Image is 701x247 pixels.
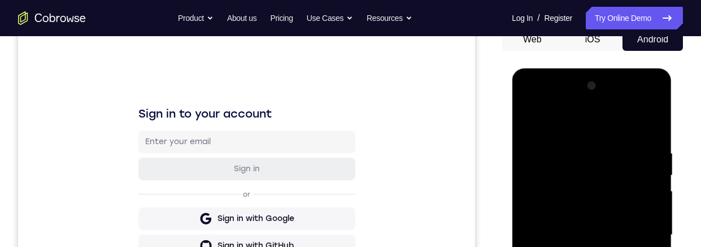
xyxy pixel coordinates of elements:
button: iOS [563,28,623,51]
button: Sign in with Google [120,179,337,202]
a: Pricing [270,7,293,29]
div: Sign in with Google [199,185,276,196]
button: Android [622,28,683,51]
a: Register [545,7,572,29]
h1: Sign in to your account [120,77,337,93]
a: Try Online Demo [586,7,683,29]
a: About us [227,7,256,29]
a: Go to the home page [18,11,86,25]
span: / [537,11,539,25]
input: Enter your email [127,108,330,119]
button: Sign in with GitHub [120,206,337,229]
button: Product [178,7,214,29]
button: Web [502,28,563,51]
p: or [223,162,234,171]
button: Resources [367,7,412,29]
button: Sign in [120,129,337,152]
a: Log In [512,7,533,29]
div: Sign in with GitHub [199,212,276,223]
button: Use Cases [307,7,353,29]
